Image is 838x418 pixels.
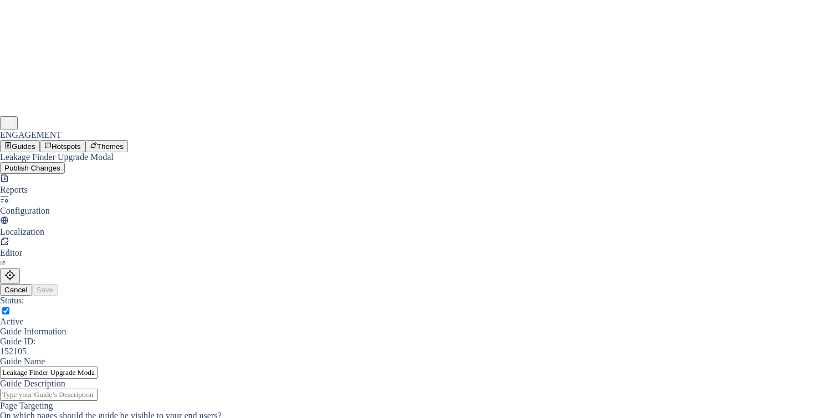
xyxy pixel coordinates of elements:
[4,164,60,172] span: Publish Changes
[40,140,85,152] button: Hotspots
[4,286,28,294] span: Cancel
[32,284,58,296] button: Save
[2,307,9,314] input: Active
[37,286,53,294] span: Save
[85,140,128,152] button: Themes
